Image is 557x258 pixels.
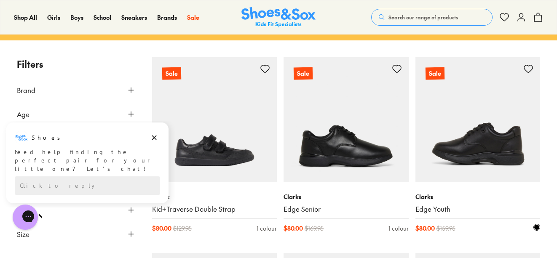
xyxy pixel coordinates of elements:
[241,7,316,28] img: SNS_Logo_Responsive.svg
[425,67,445,80] p: Sale
[388,224,409,233] div: 1 colour
[257,224,277,233] div: 1 colour
[6,10,169,52] div: Message from Shoes. Need help finding the perfect pair for your little one? Let’s chat!
[415,224,435,233] span: $ 80.00
[294,67,313,80] p: Sale
[121,13,147,22] a: Sneakers
[17,57,135,71] p: Filters
[8,202,42,233] iframe: Gorgias live chat messenger
[14,13,37,21] span: Shop All
[70,13,83,22] a: Boys
[148,11,160,22] button: Dismiss campaign
[371,9,493,26] button: Search our range of products
[121,13,147,21] span: Sneakers
[241,7,316,28] a: Shoes & Sox
[15,10,28,23] img: Shoes logo
[152,205,277,214] a: Kid+Traverse Double Strap
[415,205,541,214] a: Edge Youth
[157,13,177,22] a: Brands
[70,13,83,21] span: Boys
[32,12,65,21] h3: Shoes
[152,57,277,182] a: Sale
[17,198,135,222] button: Price
[94,13,111,22] a: School
[284,192,409,201] p: Clarks
[187,13,199,22] a: Sale
[17,85,35,95] span: Brand
[17,78,135,102] button: Brand
[47,13,60,21] span: Girls
[187,13,199,21] span: Sale
[305,224,324,233] span: $ 169.95
[284,205,409,214] a: Edge Senior
[15,55,160,74] div: Reply to the campaigns
[152,224,171,233] span: $ 80.00
[284,224,303,233] span: $ 80.00
[152,192,277,201] p: Bobux
[388,13,458,21] span: Search our range of products
[157,13,177,21] span: Brands
[436,224,455,233] span: $ 159.95
[17,102,135,126] button: Age
[415,57,541,182] a: Sale
[284,57,409,182] a: Sale
[173,224,192,233] span: $ 129.95
[17,109,29,119] span: Age
[162,67,181,80] p: Sale
[415,192,541,201] p: Clarks
[6,1,169,82] div: Campaign message
[17,229,29,239] span: Size
[17,222,135,246] button: Size
[15,27,160,52] div: Need help finding the perfect pair for your little one? Let’s chat!
[47,13,60,22] a: Girls
[94,13,111,21] span: School
[14,13,37,22] a: Shop All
